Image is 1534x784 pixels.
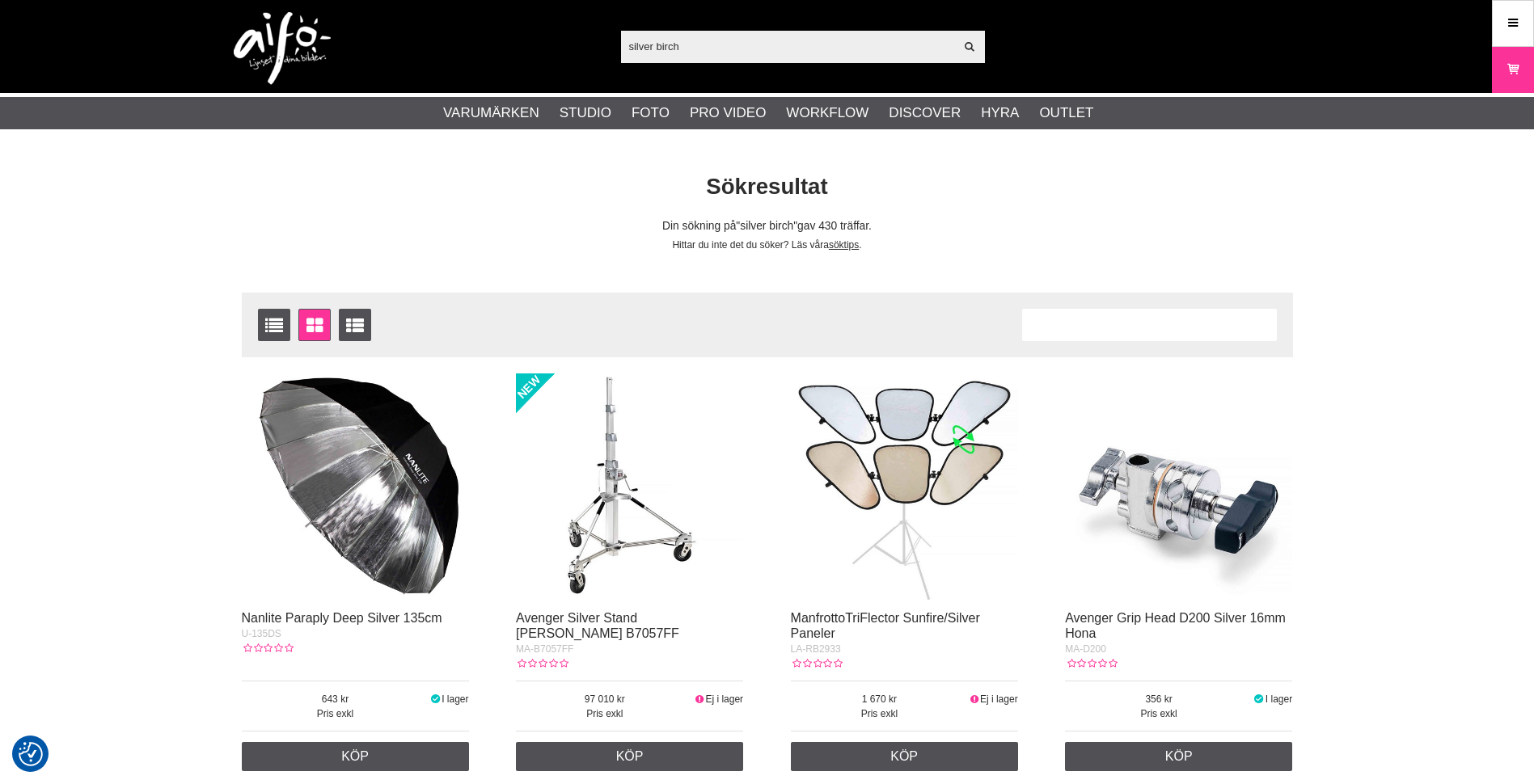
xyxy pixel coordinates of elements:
[516,373,743,601] img: Avenger Silver Stand Long John B7057FF
[516,692,694,706] span: 97 010
[889,103,961,124] a: Discover
[1065,643,1106,655] span: MA-D200
[258,309,290,341] a: Listvisning
[516,611,679,640] a: Avenger Silver Stand [PERSON_NAME] B7057FF
[791,643,841,655] span: LA-RB2933
[705,693,743,705] span: Ej i lager
[19,740,43,769] button: Samtyckesinställningar
[690,103,766,124] a: Pro Video
[242,641,294,655] div: Kundbetyg: 0
[298,309,331,341] a: Fönstervisning
[1065,706,1253,721] span: Pris exkl
[1065,692,1253,706] span: 356
[662,220,872,232] span: Din sökning på gav 430 träffar.
[791,706,969,721] span: Pris exkl
[516,742,743,771] a: Köp
[1065,656,1117,671] div: Kundbetyg: 0
[429,693,442,705] i: I lager
[234,12,331,85] img: logo.png
[632,103,670,124] a: Foto
[694,693,706,705] i: Ej i lager
[516,643,573,655] span: MA-B7057FF
[786,103,868,124] a: Workflow
[242,611,442,625] a: Nanlite Paraply Deep Silver 135cm
[442,693,468,705] span: I lager
[791,611,980,640] a: ManfrottoTriFlector Sunfire/Silver Paneler
[859,239,861,251] span: .
[672,239,828,251] span: Hittar du inte det du söker? Läs våra
[791,692,969,706] span: 1 670
[339,309,371,341] a: Utökad listvisning
[242,742,469,771] a: Köp
[791,373,1018,601] img: ManfrottoTriFlector Sunfire/Silver Paneler
[1039,103,1093,124] a: Outlet
[516,706,694,721] span: Pris exkl
[560,103,611,124] a: Studio
[516,656,568,671] div: Kundbetyg: 0
[968,693,980,705] i: Ej i lager
[736,220,797,232] span: silver birch
[621,34,955,58] input: Sök produkter ...
[1065,742,1292,771] a: Köp
[443,103,539,124] a: Varumärken
[1266,693,1292,705] span: I lager
[1065,373,1292,601] img: Avenger Grip Head D200 Silver 16mm Hona
[980,693,1018,705] span: Ej i lager
[242,373,469,601] img: Nanlite Paraply Deep Silver 135cm
[242,692,429,706] span: 643
[791,742,1018,771] a: Köp
[242,706,429,721] span: Pris exkl
[242,628,281,639] span: U-135DS
[829,239,859,251] a: söktips
[1065,611,1286,640] a: Avenger Grip Head D200 Silver 16mm Hona
[1253,693,1266,705] i: I lager
[981,103,1019,124] a: Hyra
[791,656,843,671] div: Kundbetyg: 0
[19,742,43,766] img: Revisit consent button
[230,171,1305,203] h1: Sökresultat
